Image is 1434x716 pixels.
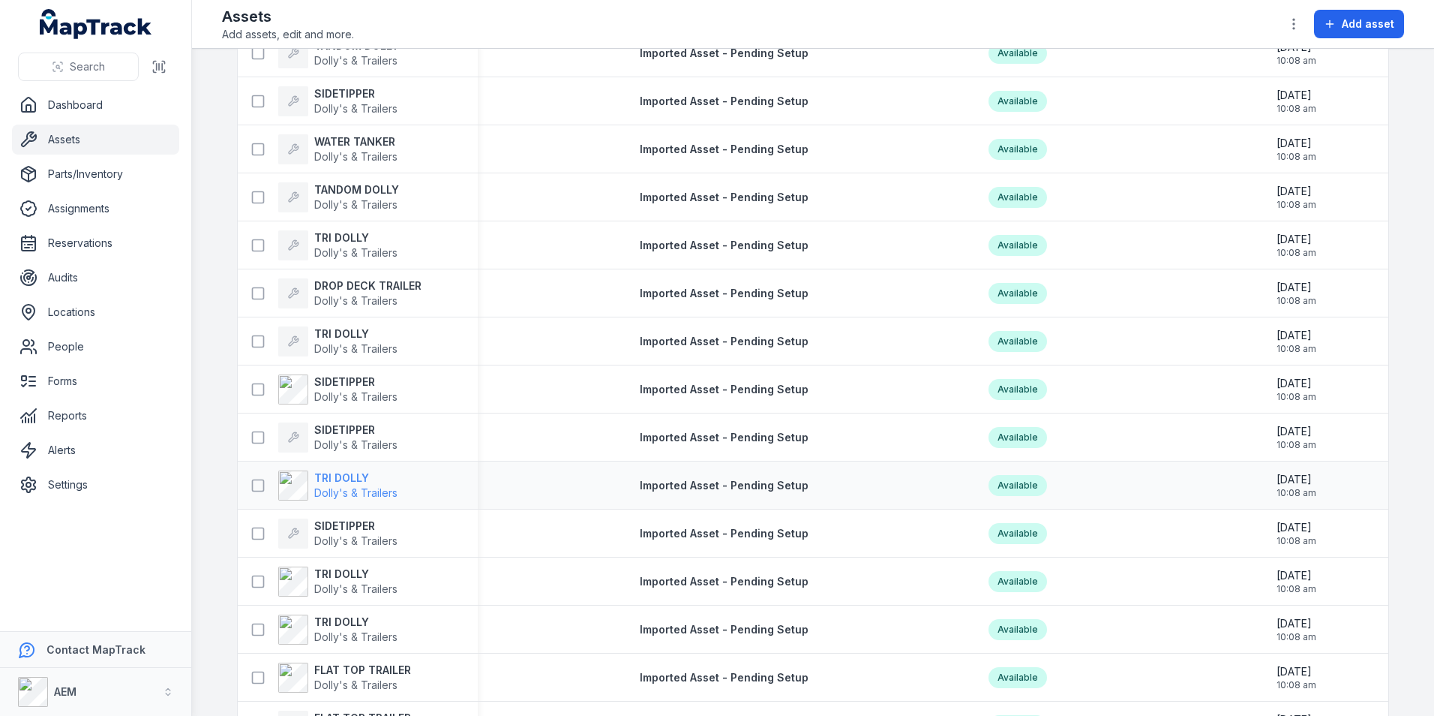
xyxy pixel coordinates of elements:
[1276,472,1316,487] span: [DATE]
[70,59,105,74] span: Search
[1276,391,1316,403] span: 10:08 am
[12,125,179,155] a: Assets
[278,230,397,260] a: TRI DOLLYDolly's & Trailers
[278,423,397,453] a: SIDETIPPERDolly's & Trailers
[12,228,179,258] a: Reservations
[314,582,397,595] span: Dolly's & Trailers
[1314,10,1404,38] button: Add asset
[1276,472,1316,499] time: 20/08/2025, 10:08:45 am
[1276,55,1316,67] span: 10:08 am
[640,94,808,109] a: Imported Asset - Pending Setup
[1276,664,1316,679] span: [DATE]
[640,623,808,636] span: Imported Asset - Pending Setup
[640,286,808,301] a: Imported Asset - Pending Setup
[314,567,397,582] strong: TRI DOLLY
[12,435,179,465] a: Alerts
[1276,88,1316,115] time: 20/08/2025, 10:08:45 am
[640,143,808,155] span: Imported Asset - Pending Setup
[988,43,1047,64] div: Available
[12,401,179,431] a: Reports
[988,475,1047,496] div: Available
[278,375,397,405] a: SIDETIPPERDolly's & Trailers
[222,6,354,27] h2: Assets
[1276,679,1316,691] span: 10:08 am
[1276,232,1316,259] time: 20/08/2025, 10:08:45 am
[988,667,1047,688] div: Available
[1276,40,1316,67] time: 20/08/2025, 10:08:45 am
[314,342,397,355] span: Dolly's & Trailers
[314,678,397,691] span: Dolly's & Trailers
[314,246,397,259] span: Dolly's & Trailers
[640,575,808,588] span: Imported Asset - Pending Setup
[640,383,808,396] span: Imported Asset - Pending Setup
[1276,664,1316,691] time: 20/08/2025, 10:08:45 am
[1276,520,1316,535] span: [DATE]
[640,478,808,493] a: Imported Asset - Pending Setup
[314,326,397,341] strong: TRI DOLLY
[278,38,399,68] a: TANDOM DOLLYDolly's & Trailers
[12,90,179,120] a: Dashboard
[314,182,399,197] strong: TANDOM DOLLY
[988,571,1047,592] div: Available
[640,382,808,397] a: Imported Asset - Pending Setup
[640,527,808,540] span: Imported Asset - Pending Setup
[988,427,1047,448] div: Available
[314,615,397,630] strong: TRI DOLLY
[1276,247,1316,259] span: 10:08 am
[640,574,808,589] a: Imported Asset - Pending Setup
[314,663,411,678] strong: FLAT TOP TRAILER
[1276,280,1316,307] time: 20/08/2025, 10:08:45 am
[314,198,397,211] span: Dolly's & Trailers
[278,134,397,164] a: WATER TANKERDolly's & Trailers
[278,471,397,501] a: TRI DOLLYDolly's & Trailers
[640,334,808,349] a: Imported Asset - Pending Setup
[314,375,397,390] strong: SIDETIPPER
[314,86,397,101] strong: SIDETIPPER
[314,294,397,307] span: Dolly's & Trailers
[222,27,354,42] span: Add assets, edit and more.
[314,230,397,245] strong: TRI DOLLY
[278,615,397,645] a: TRI DOLLYDolly's & Trailers
[640,47,808,59] span: Imported Asset - Pending Setup
[314,519,397,534] strong: SIDETIPPER
[46,643,145,656] strong: Contact MapTrack
[988,283,1047,304] div: Available
[1276,328,1316,343] span: [DATE]
[1276,103,1316,115] span: 10:08 am
[640,430,808,445] a: Imported Asset - Pending Setup
[640,239,808,251] span: Imported Asset - Pending Setup
[1276,376,1316,403] time: 20/08/2025, 10:08:45 am
[314,150,397,163] span: Dolly's & Trailers
[640,46,808,61] a: Imported Asset - Pending Setup
[1276,184,1316,199] span: [DATE]
[988,187,1047,208] div: Available
[1276,631,1316,643] span: 10:08 am
[1276,199,1316,211] span: 10:08 am
[314,438,397,451] span: Dolly's & Trailers
[640,335,808,347] span: Imported Asset - Pending Setup
[54,685,76,698] strong: AEM
[278,182,399,212] a: TANDOM DOLLYDolly's & Trailers
[1276,535,1316,547] span: 10:08 am
[12,159,179,189] a: Parts/Inventory
[1342,17,1394,32] span: Add asset
[640,142,808,157] a: Imported Asset - Pending Setup
[12,194,179,224] a: Assignments
[12,332,179,362] a: People
[278,86,397,116] a: SIDETIPPERDolly's & Trailers
[278,567,397,597] a: TRI DOLLYDolly's & Trailers
[12,297,179,327] a: Locations
[1276,343,1316,355] span: 10:08 am
[1276,151,1316,163] span: 10:08 am
[988,91,1047,112] div: Available
[314,390,397,403] span: Dolly's & Trailers
[1276,616,1316,631] span: [DATE]
[12,263,179,293] a: Audits
[278,278,421,308] a: DROP DECK TRAILERDolly's & Trailers
[1276,295,1316,307] span: 10:08 am
[1276,424,1316,439] span: [DATE]
[640,238,808,253] a: Imported Asset - Pending Setup
[1276,487,1316,499] span: 10:08 am
[988,523,1047,544] div: Available
[1276,424,1316,451] time: 20/08/2025, 10:08:45 am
